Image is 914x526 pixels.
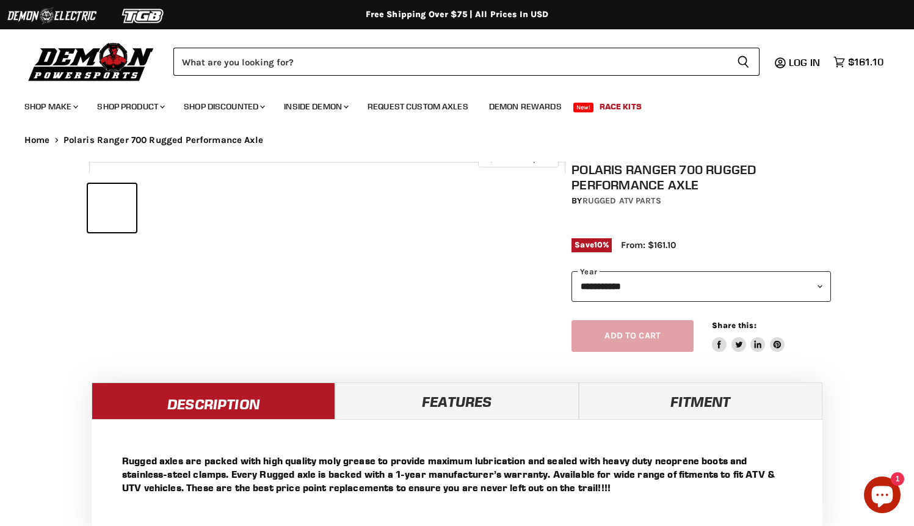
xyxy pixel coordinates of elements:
aside: Share this: [712,320,785,352]
img: Demon Electric Logo 2 [6,4,98,27]
a: Home [24,135,50,145]
p: Rugged axles are packed with high quality moly grease to provide maximum lubrication and sealed w... [122,454,792,494]
span: Save % [571,238,612,252]
ul: Main menu [15,89,880,119]
span: 10 [594,240,603,249]
form: Product [173,48,760,76]
a: Shop Discounted [175,94,272,119]
button: Polaris Ranger 700 Rugged Performance Axle thumbnail [88,184,136,232]
span: $161.10 [848,56,883,68]
span: Polaris Ranger 700 Rugged Performance Axle [63,135,263,145]
a: Log in [783,57,827,68]
a: Shop Product [88,94,172,119]
a: Inside Demon [275,94,356,119]
a: Shop Make [15,94,85,119]
a: Description [92,382,335,419]
a: Rugged ATV Parts [582,195,661,206]
button: Polaris Ranger 700 Rugged Performance Axle thumbnail [140,184,188,232]
input: Search [173,48,727,76]
span: Click to expand [484,154,552,163]
a: Fitment [579,382,822,419]
span: Log in [789,56,820,68]
img: TGB Logo 2 [98,4,189,27]
a: Race Kits [590,94,651,119]
inbox-online-store-chat: Shopify online store chat [860,477,904,516]
a: $161.10 [827,53,890,71]
h1: Polaris Ranger 700 Rugged Performance Axle [571,162,831,192]
div: by [571,194,831,208]
span: New! [573,103,594,112]
span: Share this: [712,321,756,330]
span: From: $161.10 [621,239,676,250]
a: Features [335,382,579,419]
button: Search [727,48,760,76]
a: Request Custom Axles [358,94,477,119]
img: Demon Powersports [24,40,158,83]
button: Polaris Ranger 700 Rugged Performance Axle thumbnail [192,184,241,232]
a: Demon Rewards [480,94,571,119]
select: year [571,271,831,301]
